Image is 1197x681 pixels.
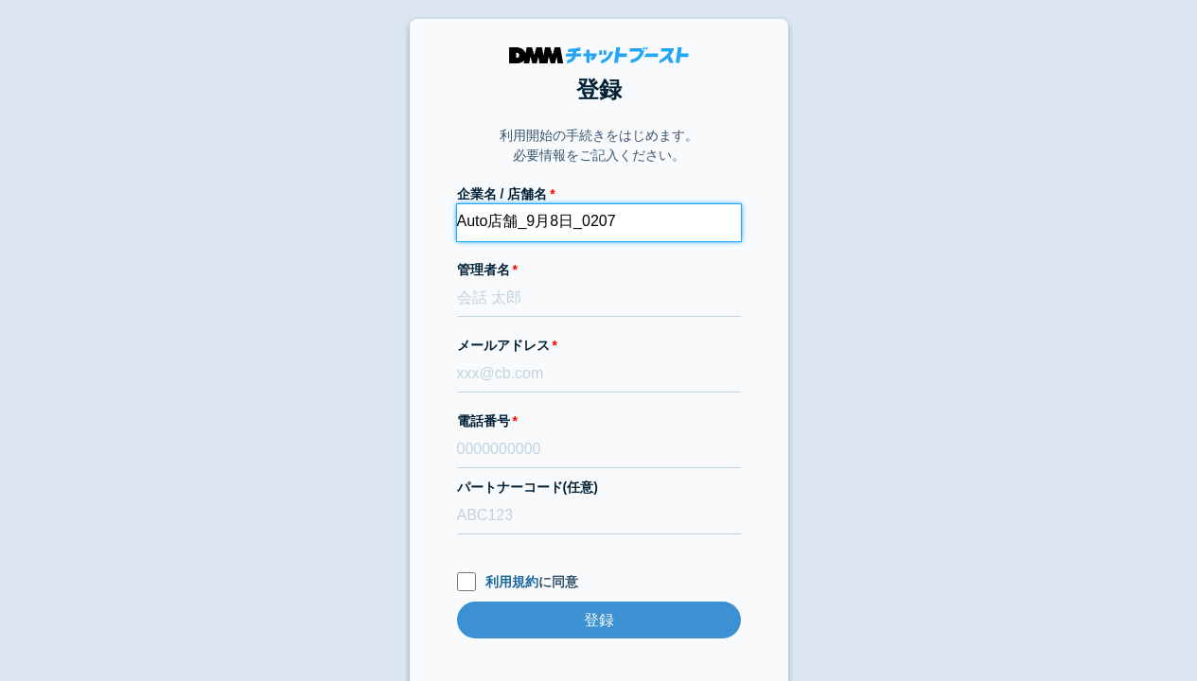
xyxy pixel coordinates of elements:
[457,572,741,592] label: に同意
[457,336,741,356] label: メールアドレス
[457,478,741,498] label: パートナーコード(任意)
[457,184,741,204] label: 企業名 / 店舗名
[457,572,476,591] input: 利用規約に同意
[509,47,689,63] img: DMMチャットブースト
[457,280,741,317] input: 会話 太郎
[457,498,741,534] input: ABC123
[485,574,538,589] a: 利用規約
[457,431,741,468] input: 0000000000
[457,260,741,280] label: 管理者名
[457,411,741,431] label: 電話番号
[457,204,741,241] input: 株式会社チャットブースト
[457,356,741,393] input: xxx@cb.com
[457,73,741,107] h1: 登録
[500,126,698,166] p: 利用開始の手続きをはじめます。 必要情報をご記入ください。
[457,602,741,638] input: 登録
